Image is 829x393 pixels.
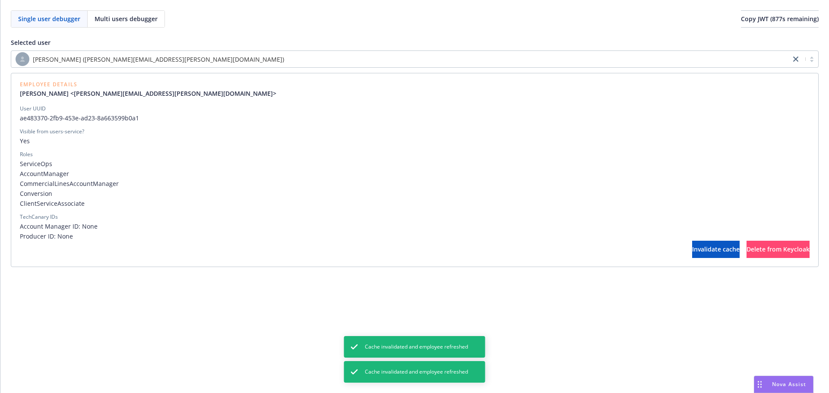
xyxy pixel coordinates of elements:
span: ae483370-2fb9-453e-ad23-8a663599b0a1 [20,113,810,123]
button: Copy JWT (877s remaining) [741,10,819,28]
span: Cache invalidated and employee refreshed [365,368,468,376]
a: [PERSON_NAME] <[PERSON_NAME][EMAIL_ADDRESS][PERSON_NAME][DOMAIN_NAME]> [20,89,283,98]
span: Yes [20,136,810,145]
span: CommercialLinesAccountManager [20,179,810,188]
div: Visible from users-service? [20,128,84,135]
span: Single user debugger [18,14,80,23]
span: ClientServiceAssociate [20,199,810,208]
span: [PERSON_NAME] ([PERSON_NAME][EMAIL_ADDRESS][PERSON_NAME][DOMAIN_NAME]) [33,55,284,64]
span: Conversion [20,189,810,198]
span: Delete from Keycloak [747,245,810,253]
a: close [791,54,801,64]
button: Invalidate cache [692,241,740,258]
div: User UUID [20,105,46,113]
span: Invalidate cache [692,245,740,253]
span: Copy JWT ( 877 s remaining) [741,15,819,23]
button: Nova Assist [754,376,813,393]
span: Producer ID: None [20,232,810,241]
span: [PERSON_NAME] ([PERSON_NAME][EMAIL_ADDRESS][PERSON_NAME][DOMAIN_NAME]) [16,52,786,66]
button: Delete from Keycloak [747,241,810,258]
div: Roles [20,151,33,158]
span: Employee Details [20,82,283,87]
div: Drag to move [754,376,765,393]
div: TechCanary IDs [20,213,58,221]
span: Multi users debugger [95,14,158,23]
span: Nova Assist [772,380,806,388]
span: ServiceOps [20,159,810,168]
span: AccountManager [20,169,810,178]
span: Selected user [11,38,51,47]
span: Account Manager ID: None [20,222,810,231]
span: Cache invalidated and employee refreshed [365,343,468,351]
